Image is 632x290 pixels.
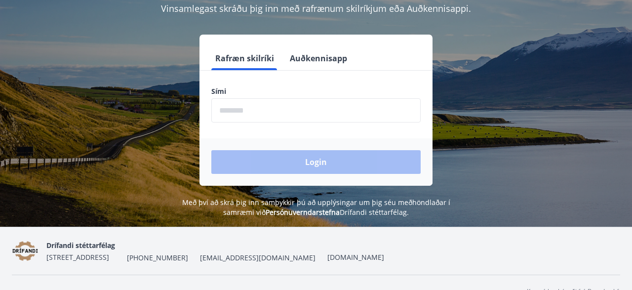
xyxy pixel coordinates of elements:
[327,252,384,262] a: [DOMAIN_NAME]
[211,46,278,70] button: Rafræn skilríki
[211,86,421,96] label: Sími
[266,207,340,217] a: Persónuverndarstefna
[161,2,471,14] span: Vinsamlegast skráðu þig inn með rafrænum skilríkjum eða Auðkennisappi.
[182,198,450,217] span: Með því að skrá þig inn samþykkir þú að upplýsingar um þig séu meðhöndlaðar í samræmi við Drífand...
[12,241,39,262] img: YV7jqbr9Iw0An7mxYQ6kPFTFDRrEjUsNBecdHerH.png
[46,252,109,262] span: [STREET_ADDRESS]
[127,253,188,263] span: [PHONE_NUMBER]
[46,241,115,250] span: Drífandi stéttarfélag
[200,253,316,263] span: [EMAIL_ADDRESS][DOMAIN_NAME]
[286,46,351,70] button: Auðkennisapp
